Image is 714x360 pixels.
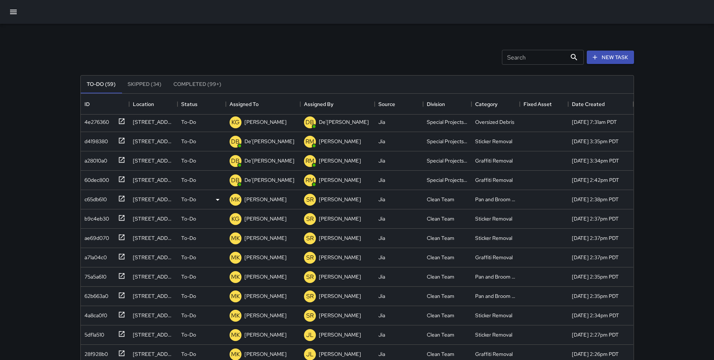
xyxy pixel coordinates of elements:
[475,176,513,184] div: Graffiti Removal
[378,312,385,319] div: Jia
[181,254,196,261] p: To-Do
[133,94,154,115] div: Location
[133,196,174,203] div: 807 Montgomery Street
[81,251,107,261] div: a71a04c0
[306,350,314,359] p: JL
[378,215,385,222] div: Jia
[306,215,314,224] p: SR
[133,331,174,338] div: 417 Montgomery Street
[572,94,605,115] div: Date Created
[475,138,512,145] div: Sticker Removal
[84,94,90,115] div: ID
[378,273,385,280] div: Jia
[306,331,314,340] p: JL
[305,118,314,127] p: DB
[231,137,240,146] p: DB
[475,196,516,203] div: Pan and Broom Block Faces
[133,350,174,358] div: 405 Montgomery Street
[378,234,385,242] div: Jia
[244,350,286,358] p: [PERSON_NAME]
[427,234,454,242] div: Clean Team
[475,234,512,242] div: Sticker Removal
[231,157,240,165] p: DB
[181,118,196,126] p: To-Do
[427,273,454,280] div: Clean Team
[81,75,122,93] button: To-Do (59)
[81,231,109,242] div: ae69d070
[177,94,226,115] div: Status
[133,234,174,242] div: 822 Montgomery Street
[181,292,196,300] p: To-Do
[122,75,167,93] button: Skipped (34)
[181,350,196,358] p: To-Do
[133,157,174,164] div: 149 Montgomery Street
[378,138,385,145] div: Jia
[319,176,361,184] p: [PERSON_NAME]
[81,289,108,300] div: 62b663a0
[244,234,286,242] p: [PERSON_NAME]
[319,254,361,261] p: [PERSON_NAME]
[305,137,314,146] p: RM
[475,350,513,358] div: Graffiti Removal
[319,215,361,222] p: [PERSON_NAME]
[181,273,196,280] p: To-Do
[231,176,240,185] p: DB
[475,215,512,222] div: Sticker Removal
[572,118,617,126] div: 8/26/2025, 7:31am PDT
[231,331,240,340] p: MK
[306,292,314,301] p: SR
[319,292,361,300] p: [PERSON_NAME]
[475,292,516,300] div: Pan and Broom Block Faces
[81,115,109,126] div: 4e276360
[81,94,129,115] div: ID
[231,273,240,282] p: MK
[423,94,471,115] div: Division
[226,94,300,115] div: Assigned To
[244,215,286,222] p: [PERSON_NAME]
[520,94,568,115] div: Fixed Asset
[81,309,107,319] div: 4a8ca0f0
[378,118,385,126] div: Jia
[319,234,361,242] p: [PERSON_NAME]
[572,215,619,222] div: 8/25/2025, 2:37pm PDT
[304,94,333,115] div: Assigned By
[378,176,385,184] div: Jia
[244,312,286,319] p: [PERSON_NAME]
[181,331,196,338] p: To-Do
[378,196,385,203] div: Jia
[427,138,468,145] div: Special Projects Team
[244,254,286,261] p: [PERSON_NAME]
[378,331,385,338] div: Jia
[181,176,196,184] p: To-Do
[133,254,174,261] div: 822 Montgomery Street
[572,157,619,164] div: 8/25/2025, 3:34pm PDT
[475,118,514,126] div: Oversized Debris
[319,138,361,145] p: [PERSON_NAME]
[231,215,240,224] p: KG
[427,292,454,300] div: Clean Team
[475,254,513,261] div: Graffiti Removal
[587,51,634,64] button: New Task
[181,94,198,115] div: Status
[81,173,109,184] div: 60dec800
[572,254,619,261] div: 8/25/2025, 2:37pm PDT
[427,215,454,222] div: Clean Team
[378,254,385,261] div: Jia
[475,273,516,280] div: Pan and Broom Block Faces
[244,273,286,280] p: [PERSON_NAME]
[244,331,286,338] p: [PERSON_NAME]
[378,157,385,164] div: Jia
[319,118,369,126] p: De'[PERSON_NAME]
[378,350,385,358] div: Jia
[133,312,174,319] div: 735 Montgomery Street
[475,157,513,164] div: Graffiti Removal
[572,350,619,358] div: 8/25/2025, 2:26pm PDT
[181,157,196,164] p: To-Do
[230,94,259,115] div: Assigned To
[81,347,108,358] div: 28f928b0
[319,312,361,319] p: [PERSON_NAME]
[181,234,196,242] p: To-Do
[378,292,385,300] div: Jia
[244,138,294,145] p: De'[PERSON_NAME]
[524,94,552,115] div: Fixed Asset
